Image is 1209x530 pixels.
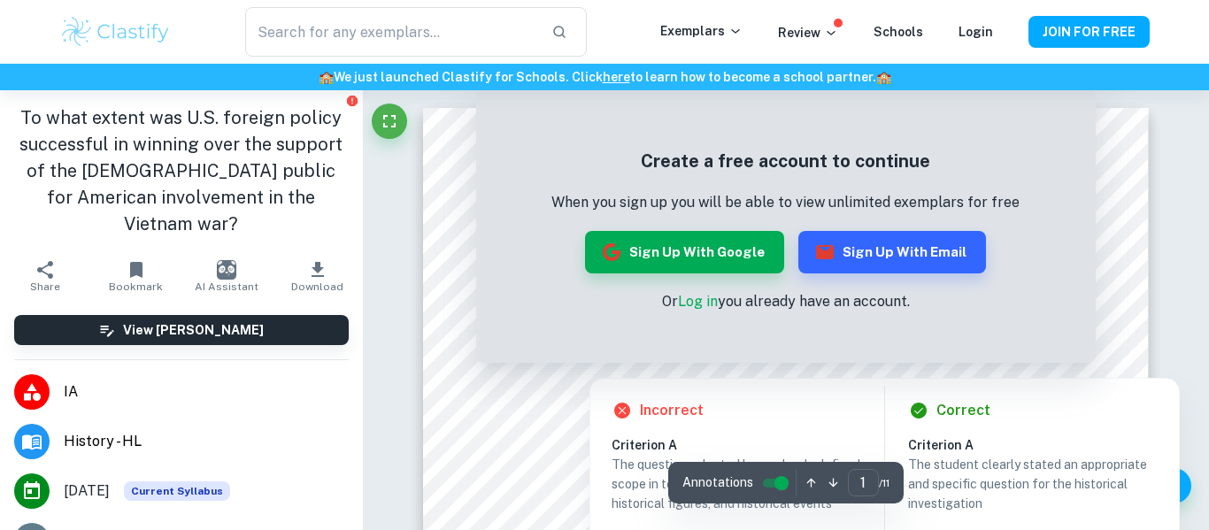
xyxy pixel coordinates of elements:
p: When you sign up you will be able to view unlimited exemplars for free [551,192,1020,213]
a: here [603,70,630,84]
span: 🏫 [876,70,891,84]
span: IA [64,381,349,403]
button: Fullscreen [372,104,407,139]
a: Log in [678,293,718,310]
button: AI Assistant [181,251,272,301]
span: / 11 [879,475,889,491]
h6: View [PERSON_NAME] [123,320,264,340]
span: Share [30,280,60,293]
a: Login [959,25,993,39]
p: Review [778,23,838,42]
span: [DATE] [64,480,110,502]
h6: Incorrect [640,400,704,421]
p: The student clearly stated an appropriate and specific question for the historical investigation [908,455,1158,513]
button: Sign up with Google [585,231,784,273]
span: 🏫 [319,70,334,84]
button: Download [272,251,362,301]
input: Search for any exemplars... [245,7,537,57]
button: View [PERSON_NAME] [14,315,349,345]
span: Download [291,280,343,293]
h6: We just launched Clastify for Schools. Click to learn how to become a school partner. [4,67,1205,87]
span: Bookmark [109,280,163,293]
h6: Criterion A [612,435,875,455]
span: AI Assistant [195,280,258,293]
span: History - HL [64,431,349,452]
img: AI Assistant [217,260,236,280]
h5: Create a free account to continue [551,148,1020,174]
h6: Criterion A [908,435,1172,455]
p: Or you already have an account. [551,291,1020,312]
button: Report issue [346,94,359,107]
span: Annotations [682,473,753,492]
p: Exemplars [660,21,743,41]
a: Schools [874,25,923,39]
p: The question selected has a clearly defined scope in terms of dates, significant historical figur... [612,455,861,513]
img: Clastify logo [59,14,172,50]
h6: Correct [936,400,990,421]
button: JOIN FOR FREE [1028,16,1150,48]
div: This exemplar is based on the current syllabus. Feel free to refer to it for inspiration/ideas wh... [124,481,230,501]
span: Current Syllabus [124,481,230,501]
button: Sign up with Email [798,231,986,273]
h1: To what extent was U.S. foreign policy successful in winning over the support of the [DEMOGRAPHIC... [14,104,349,237]
button: Bookmark [90,251,181,301]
